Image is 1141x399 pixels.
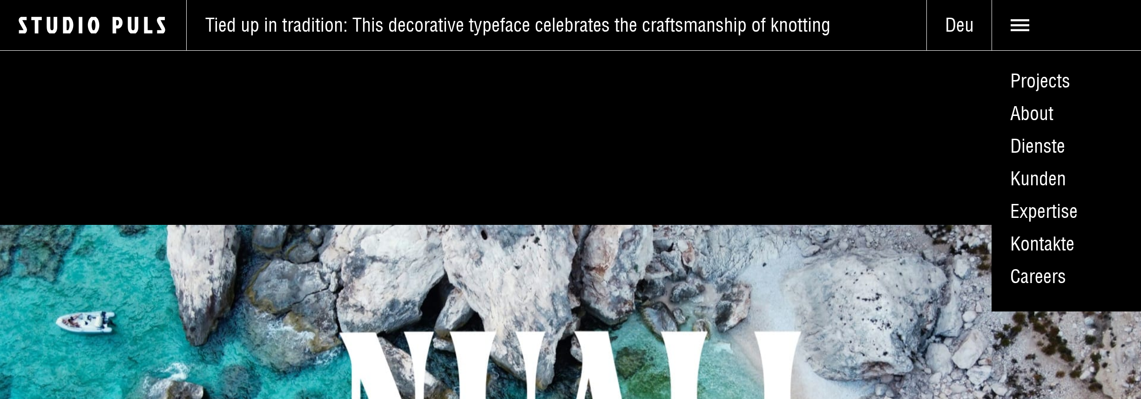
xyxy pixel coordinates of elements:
a: Kunden [992,162,1141,195]
a: Projects [992,65,1141,97]
a: Dienste [992,130,1141,162]
a: Kontakte [992,228,1141,260]
span: Deu [927,14,992,37]
a: Careers [992,260,1141,293]
a: About [992,97,1141,130]
span: Tied up in tradition: This decorative typeface celebrates the craftsmanship of knotting [205,14,830,37]
a: Expertise [992,195,1141,228]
